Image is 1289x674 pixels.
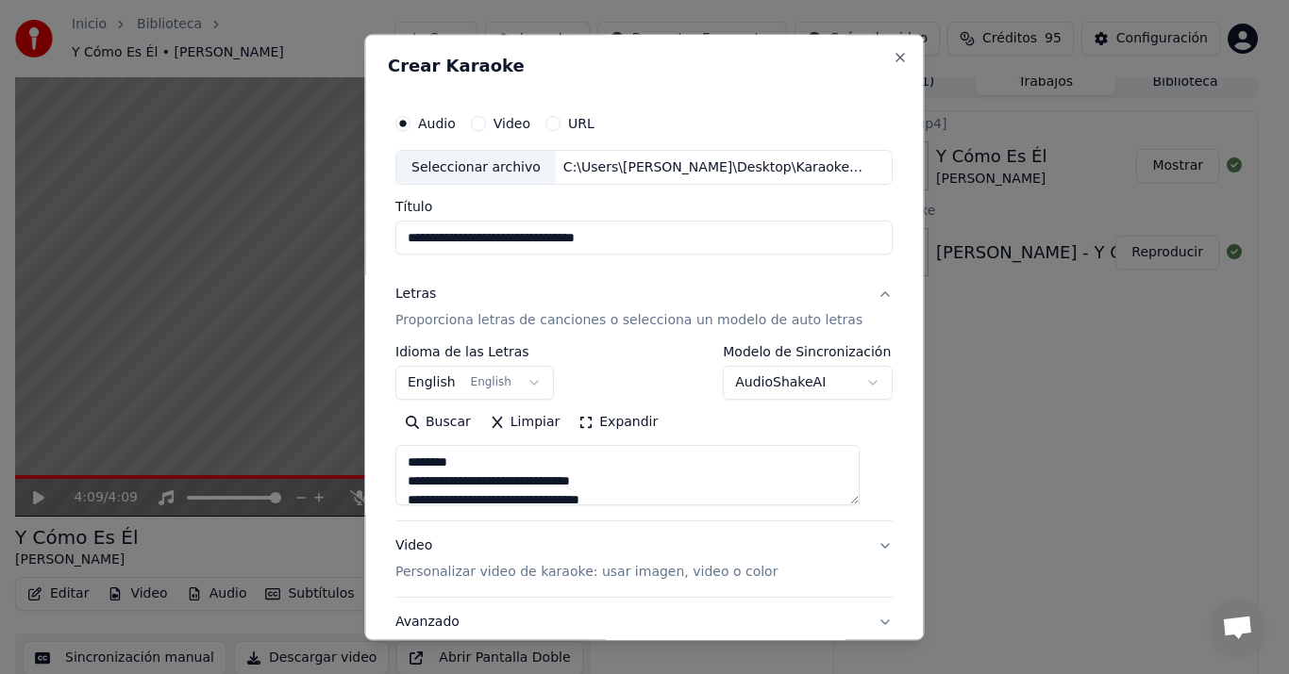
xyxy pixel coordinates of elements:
[494,117,530,130] label: Video
[724,346,894,359] label: Modelo de Sincronización
[395,537,778,583] div: Video
[480,408,569,438] button: Limpiar
[388,58,900,74] h2: Crear Karaoke
[395,346,554,359] label: Idioma de las Letras
[568,117,594,130] label: URL
[395,599,893,648] button: Avanzado
[395,312,862,331] p: Proporciona letras de canciones o selecciona un modelo de auto letras
[418,117,456,130] label: Audio
[395,408,480,438] button: Buscar
[395,564,778,583] p: Personalizar video de karaoke: usar imagen, video o color
[395,522,893,598] button: VideoPersonalizar video de karaoke: usar imagen, video o color
[395,346,893,521] div: LetrasProporciona letras de canciones o selecciona un modelo de auto letras
[395,286,436,304] div: Letras
[396,151,556,185] div: Seleccionar archivo
[395,271,893,346] button: LetrasProporciona letras de canciones o selecciona un modelo de auto letras
[570,408,668,438] button: Expandir
[556,158,877,177] div: C:\Users\[PERSON_NAME]\Desktop\Karaokes\Cafe Tacuba - Aunque no sea conmigo.wav
[395,201,893,214] label: Título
